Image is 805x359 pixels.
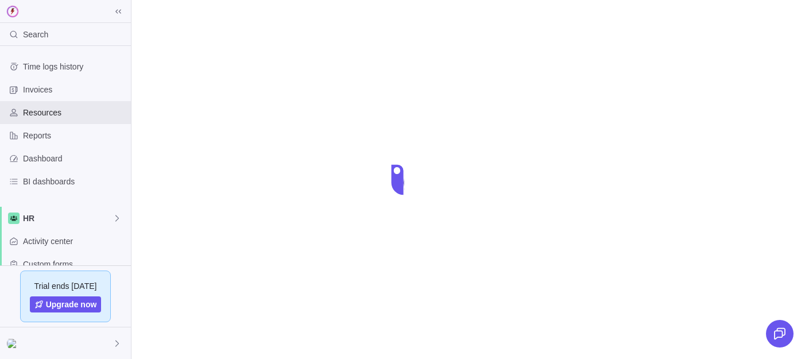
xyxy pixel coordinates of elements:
span: Resources [23,107,126,118]
span: Search [23,29,48,40]
span: BI dashboards [23,176,126,187]
img: logo [5,3,21,20]
span: Activity center [23,236,126,247]
span: HR [23,213,113,224]
span: Upgrade now [46,299,97,310]
div: loading [380,157,425,203]
span: Dashboard [23,153,126,164]
span: Time logs history [23,61,126,72]
a: Upgrade now [30,296,102,312]
div: Helen Smith [7,337,21,350]
span: Reports [23,130,126,141]
span: Custom forms [23,258,126,270]
span: Trial ends [DATE] [34,280,97,292]
span: Invoices [23,84,126,95]
img: Show [7,339,21,348]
